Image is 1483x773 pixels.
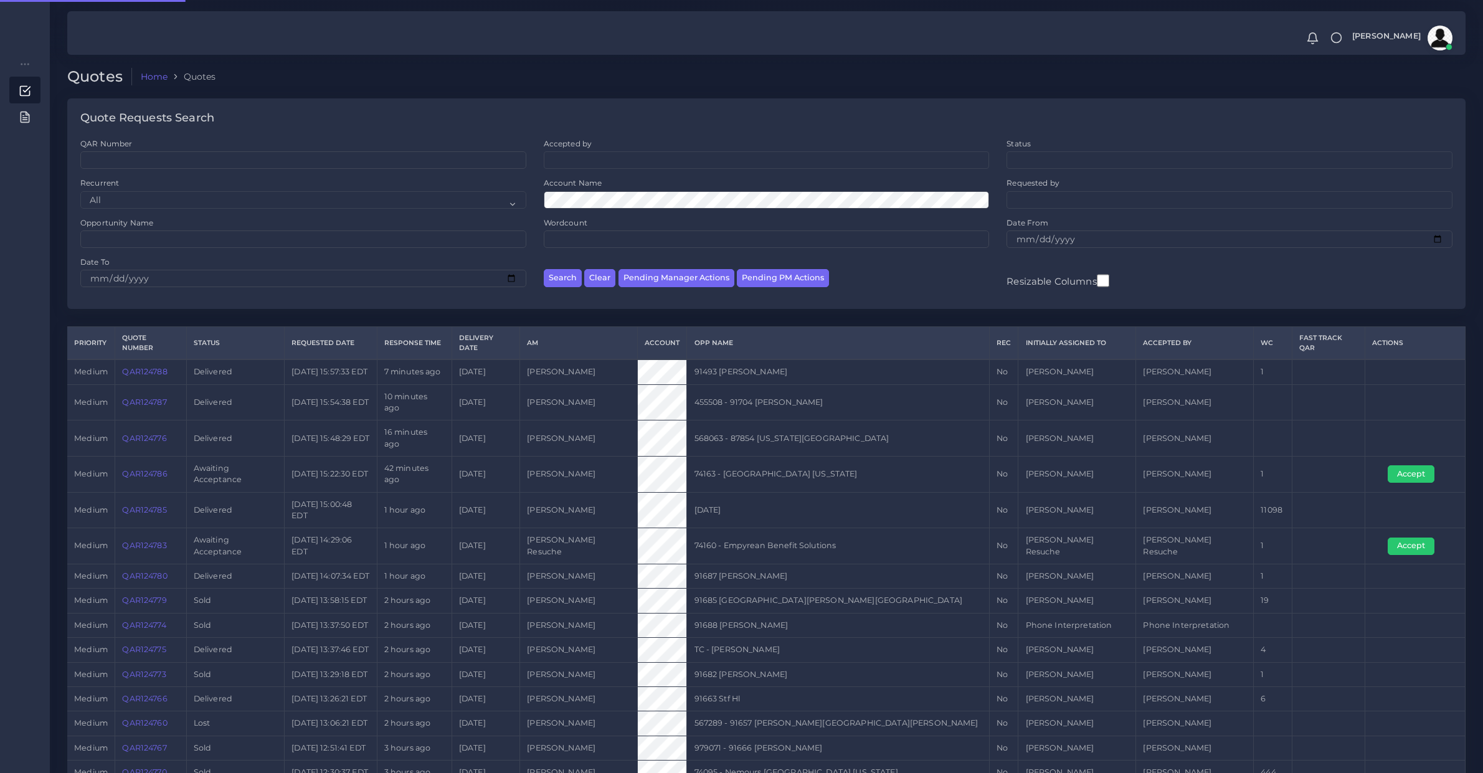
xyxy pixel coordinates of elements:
th: Actions [1365,327,1466,359]
td: No [990,492,1018,528]
td: [PERSON_NAME] [1018,638,1136,662]
td: [PERSON_NAME] Resuche [1136,528,1254,564]
input: Resizable Columns [1097,273,1109,288]
td: No [990,528,1018,564]
a: Accept [1388,541,1443,550]
a: Home [141,70,168,83]
td: [DATE] 13:37:50 EDT [285,613,377,637]
td: [DATE] [687,492,990,528]
td: [PERSON_NAME] [1136,711,1254,736]
td: No [990,589,1018,613]
td: [DATE] [452,736,519,760]
label: Accepted by [544,138,592,149]
td: [DATE] 15:22:30 EDT [285,456,377,492]
td: 74160 - Empyrean Benefit Solutions [687,528,990,564]
td: No [990,662,1018,686]
button: Clear [584,269,615,287]
a: QAR124780 [122,571,167,581]
td: [PERSON_NAME] [1018,589,1136,613]
td: Lost [186,711,285,736]
a: QAR124773 [122,670,166,679]
a: QAR124788 [122,367,167,376]
td: [DATE] [452,359,519,384]
td: [PERSON_NAME] [1018,492,1136,528]
th: Fast Track QAR [1292,327,1365,359]
td: [DATE] [452,589,519,613]
td: Sold [186,589,285,613]
td: [DATE] [452,613,519,637]
a: QAR124767 [122,743,166,752]
td: [DATE] [452,384,519,420]
td: [PERSON_NAME] Resuche [1018,528,1136,564]
td: [DATE] 14:29:06 EDT [285,528,377,564]
td: Delivered [186,420,285,457]
button: Search [544,269,582,287]
th: Accepted by [1136,327,1254,359]
td: [PERSON_NAME] [520,686,638,711]
th: Initially Assigned to [1018,327,1136,359]
td: 2 hours ago [377,638,452,662]
a: QAR124776 [122,434,166,443]
td: [PERSON_NAME] [520,662,638,686]
td: [PERSON_NAME] [1136,420,1254,457]
td: [PERSON_NAME] [520,736,638,760]
label: Opportunity Name [80,217,153,228]
th: REC [990,327,1018,359]
td: [DATE] 13:29:18 EDT [285,662,377,686]
td: [PERSON_NAME] [520,613,638,637]
td: [PERSON_NAME] [1136,686,1254,711]
a: QAR124787 [122,397,166,407]
td: [DATE] [452,420,519,457]
td: 979071 - 91666 [PERSON_NAME] [687,736,990,760]
td: 91493 [PERSON_NAME] [687,359,990,384]
td: [PERSON_NAME] [1136,564,1254,588]
td: 1 [1254,456,1292,492]
td: [PERSON_NAME] [1018,359,1136,384]
span: medium [74,743,108,752]
td: No [990,359,1018,384]
td: [DATE] 15:48:29 EDT [285,420,377,457]
h4: Quote Requests Search [80,111,214,125]
td: [DATE] 13:58:15 EDT [285,589,377,613]
td: [PERSON_NAME] [1018,711,1136,736]
td: Delivered [186,359,285,384]
th: WC [1254,327,1292,359]
td: [DATE] [452,564,519,588]
td: 91688 [PERSON_NAME] [687,613,990,637]
img: avatar [1428,26,1452,50]
td: 3 hours ago [377,736,452,760]
td: [PERSON_NAME] [1136,359,1254,384]
td: [DATE] 14:07:34 EDT [285,564,377,588]
td: 91685 [GEOGRAPHIC_DATA][PERSON_NAME][GEOGRAPHIC_DATA] [687,589,990,613]
td: [PERSON_NAME] [1136,736,1254,760]
td: [PERSON_NAME] [1018,564,1136,588]
td: [PERSON_NAME] [1136,456,1254,492]
td: 1 [1254,662,1292,686]
th: Quote Number [115,327,186,359]
td: 4 [1254,638,1292,662]
label: Wordcount [544,217,587,228]
td: [PERSON_NAME] [520,384,638,420]
span: medium [74,397,108,407]
a: QAR124786 [122,469,167,478]
td: [DATE] [452,638,519,662]
button: Accept [1388,538,1434,555]
td: [DATE] 15:57:33 EDT [285,359,377,384]
span: medium [74,620,108,630]
a: Accept [1388,469,1443,478]
span: medium [74,670,108,679]
span: medium [74,718,108,728]
a: [PERSON_NAME]avatar [1346,26,1457,50]
td: 74163 - [GEOGRAPHIC_DATA] [US_STATE] [687,456,990,492]
td: 19 [1254,589,1292,613]
span: medium [74,571,108,581]
span: medium [74,505,108,515]
label: Account Name [544,178,602,188]
td: [PERSON_NAME] [1018,384,1136,420]
td: No [990,711,1018,736]
span: medium [74,469,108,478]
td: [PERSON_NAME] Resuche [520,528,638,564]
td: [DATE] [452,711,519,736]
td: [PERSON_NAME] [1136,492,1254,528]
th: Delivery Date [452,327,519,359]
